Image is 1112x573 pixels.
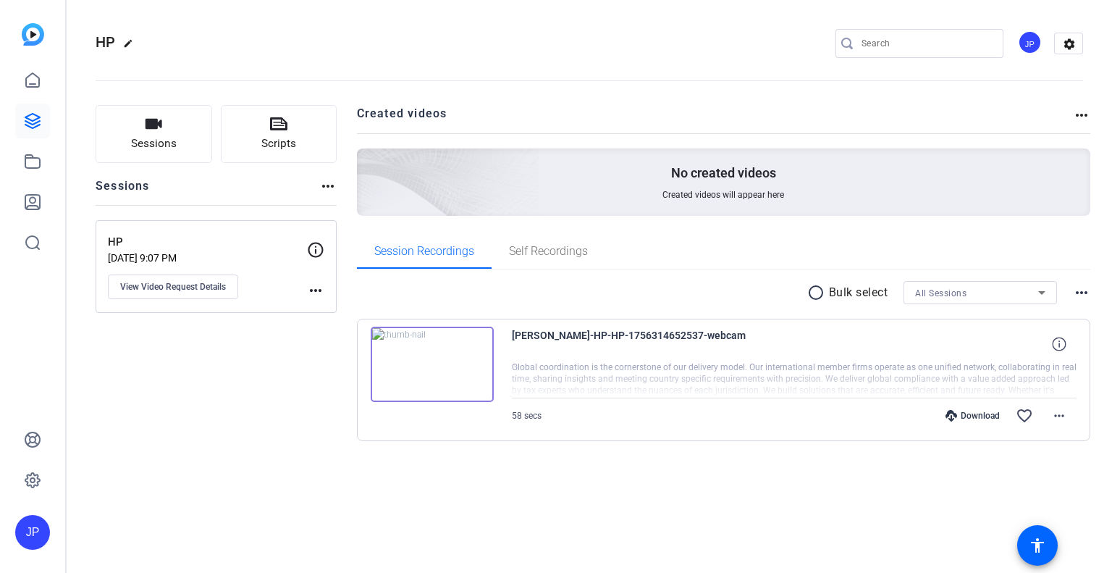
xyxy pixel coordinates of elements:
input: Search [862,35,992,52]
ngx-avatar: Jayanraj P [1018,30,1043,56]
mat-icon: favorite_border [1016,407,1033,424]
span: Sessions [131,135,177,152]
mat-icon: more_horiz [319,177,337,195]
span: Created videos will appear here [662,189,784,201]
h2: Created videos [357,105,1074,133]
span: Session Recordings [374,246,474,257]
mat-icon: more_horiz [1073,106,1090,124]
mat-icon: more_horiz [1073,284,1090,301]
div: Download [938,410,1007,422]
mat-icon: edit [123,38,140,56]
img: blue-gradient.svg [22,23,44,46]
mat-icon: more_horiz [307,282,324,299]
button: Sessions [96,105,212,163]
button: View Video Request Details [108,275,238,299]
div: JP [15,515,50,550]
mat-icon: more_horiz [1050,407,1068,424]
span: Scripts [261,135,296,152]
img: thumb-nail [371,327,494,402]
p: Bulk select [829,284,888,301]
button: Scripts [221,105,337,163]
img: Creted videos background [195,5,540,319]
p: [DATE] 9:07 PM [108,252,307,264]
p: No created videos [671,164,776,182]
span: View Video Request Details [120,281,226,293]
span: Self Recordings [509,246,588,257]
h2: Sessions [96,177,150,205]
div: JP [1018,30,1042,54]
span: [PERSON_NAME]-HP-HP-1756314652537-webcam [512,327,780,361]
span: All Sessions [915,288,966,298]
span: HP [96,33,116,51]
mat-icon: radio_button_unchecked [807,284,829,301]
p: HP [108,234,307,251]
span: 58 secs [512,411,542,421]
mat-icon: accessibility [1029,537,1046,554]
mat-icon: settings [1055,33,1084,55]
